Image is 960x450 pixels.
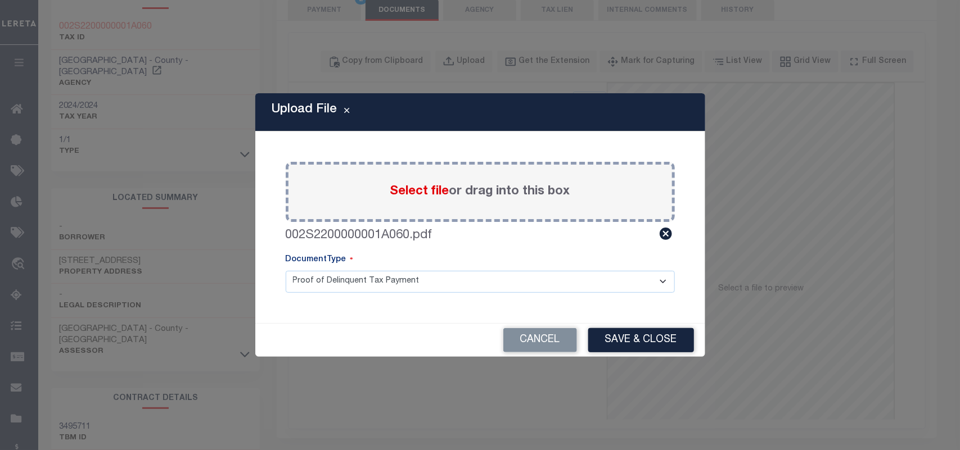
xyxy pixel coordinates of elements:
button: Cancel [503,328,577,352]
label: DocumentType [286,254,353,266]
label: 002S2200000001A060.pdf [286,226,432,245]
label: or drag into this box [390,183,570,201]
span: Select file [390,185,449,198]
button: Close [337,106,357,119]
button: Save & Close [588,328,694,352]
h5: Upload File [272,102,337,117]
